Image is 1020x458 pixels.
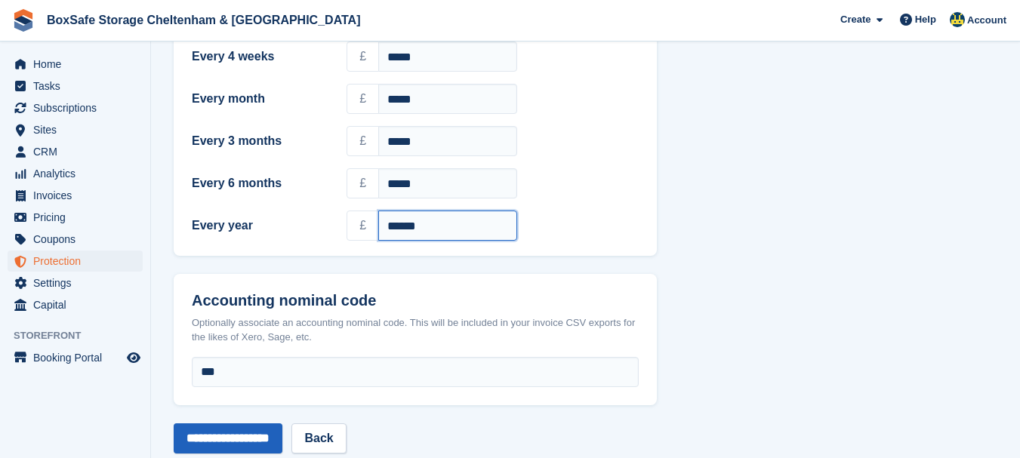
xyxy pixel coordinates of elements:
a: menu [8,229,143,250]
span: Protection [33,251,124,272]
label: Every month [192,90,328,108]
span: Invoices [33,185,124,206]
a: menu [8,272,143,294]
a: Back [291,423,346,453]
img: stora-icon-8386f47178a22dfd0bd8f6a31ec36ba5ce8667c1dd55bd0f319d3a0aa187defe.svg [12,9,35,32]
span: Home [33,54,124,75]
a: Preview store [125,349,143,367]
span: Booking Portal [33,347,124,368]
span: Subscriptions [33,97,124,118]
span: Settings [33,272,124,294]
span: Sites [33,119,124,140]
a: menu [8,163,143,184]
label: Every 3 months [192,132,328,150]
label: Every 4 weeks [192,48,328,66]
a: BoxSafe Storage Cheltenham & [GEOGRAPHIC_DATA] [41,8,366,32]
label: Every 6 months [192,174,328,192]
a: menu [8,294,143,315]
a: menu [8,347,143,368]
span: Pricing [33,207,124,228]
a: menu [8,54,143,75]
div: Optionally associate an accounting nominal code. This will be included in your invoice CSV export... [192,315,639,345]
h2: Accounting nominal code [192,292,639,309]
span: Analytics [33,163,124,184]
a: menu [8,75,143,97]
a: menu [8,207,143,228]
span: Capital [33,294,124,315]
span: Coupons [33,229,124,250]
span: Storefront [14,328,150,343]
span: CRM [33,141,124,162]
img: Kim Virabi [950,12,965,27]
label: Every year [192,217,328,235]
span: Help [915,12,936,27]
a: menu [8,97,143,118]
a: menu [8,185,143,206]
span: Account [967,13,1006,28]
a: menu [8,141,143,162]
a: menu [8,119,143,140]
a: menu [8,251,143,272]
span: Create [840,12,871,27]
span: Tasks [33,75,124,97]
